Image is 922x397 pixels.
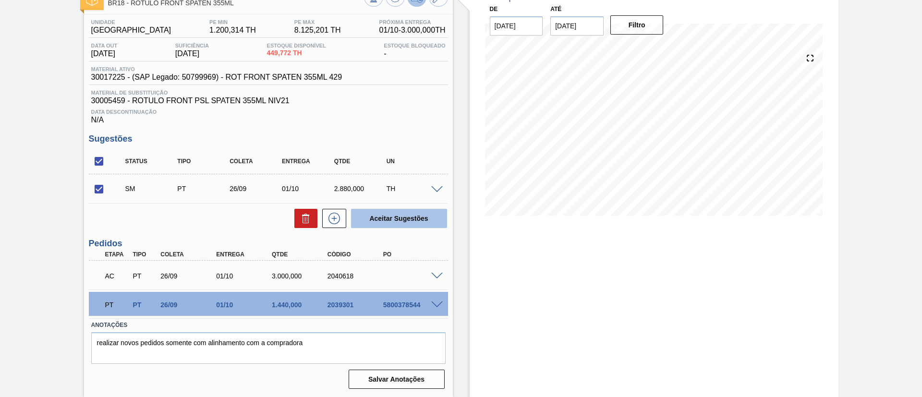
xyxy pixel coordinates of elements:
[384,185,442,192] div: TH
[91,318,446,332] label: Anotações
[379,19,446,25] span: Próxima Entrega
[490,16,543,36] input: dd/mm/yyyy
[227,185,285,192] div: 26/09/2025
[89,134,448,144] h3: Sugestões
[269,301,332,309] div: 1.440,000
[550,16,604,36] input: dd/mm/yyyy
[91,66,342,72] span: Material ativo
[381,301,443,309] div: 5800378544
[103,294,132,315] div: Pedido em Trânsito
[346,208,448,229] div: Aceitar Sugestões
[550,6,561,12] label: Até
[214,272,276,280] div: 01/10/2025
[91,26,171,35] span: [GEOGRAPHIC_DATA]
[325,301,388,309] div: 2039301
[123,158,181,165] div: Status
[214,301,276,309] div: 01/10/2025
[379,26,446,35] span: 01/10 - 3.000,000 TH
[269,251,332,258] div: Qtde
[91,73,342,82] span: 30017225 - (SAP Legado: 50799969) - ROT FRONT SPATEN 355ML 429
[91,49,118,58] span: [DATE]
[209,19,256,25] span: PE MIN
[89,239,448,249] h3: Pedidos
[130,272,159,280] div: Pedido de Transferência
[267,49,326,57] span: 449,772 TH
[175,185,233,192] div: Pedido de Transferência
[91,19,171,25] span: Unidade
[381,251,443,258] div: PO
[91,109,446,115] span: Data Descontinuação
[91,96,446,105] span: 30005459 - ROTULO FRONT PSL SPATEN 355ML NIV21
[267,43,326,48] span: Estoque Disponível
[290,209,317,228] div: Excluir Sugestões
[269,272,332,280] div: 3.000,000
[175,43,209,48] span: Suficiência
[130,301,159,309] div: Pedido de Transferência
[294,19,341,25] span: PE MAX
[384,158,442,165] div: UN
[158,301,220,309] div: 26/09/2025
[105,301,129,309] p: PT
[349,370,445,389] button: Salvar Anotações
[91,43,118,48] span: Data out
[332,158,390,165] div: Qtde
[91,90,446,96] span: Material de Substituição
[332,185,390,192] div: 2.880,000
[89,105,448,124] div: N/A
[490,6,498,12] label: De
[351,209,447,228] button: Aceitar Sugestões
[317,209,346,228] div: Nova sugestão
[103,265,132,287] div: Aguardando Composição de Carga
[103,251,132,258] div: Etapa
[175,158,233,165] div: Tipo
[91,332,446,364] textarea: realizar novos pedidos somente com alinhamento com a compradora
[105,272,129,280] p: AC
[279,185,338,192] div: 01/10/2025
[130,251,159,258] div: Tipo
[279,158,338,165] div: Entrega
[381,43,448,58] div: -
[175,49,209,58] span: [DATE]
[325,272,388,280] div: 2040618
[214,251,276,258] div: Entrega
[325,251,388,258] div: Código
[227,158,285,165] div: Coleta
[209,26,256,35] span: 1.200,314 TH
[384,43,445,48] span: Estoque Bloqueado
[158,272,220,280] div: 26/09/2025
[610,15,664,35] button: Filtro
[294,26,341,35] span: 8.125,201 TH
[158,251,220,258] div: Coleta
[123,185,181,192] div: Sugestão Manual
